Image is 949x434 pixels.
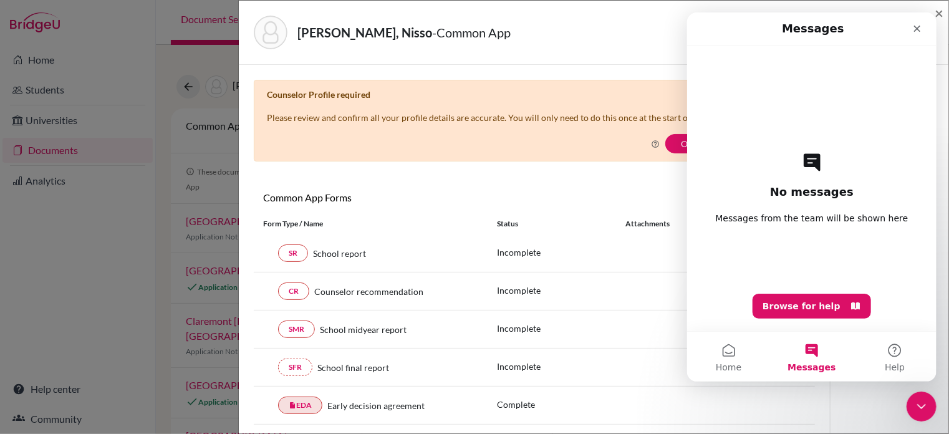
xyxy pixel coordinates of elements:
[497,398,625,411] p: Complete
[278,282,309,300] a: CR
[314,285,423,298] span: Counselor recommendation
[497,322,625,335] p: Incomplete
[327,399,425,412] span: Early decision agreement
[313,247,366,260] span: School report
[254,191,534,203] h6: Common App Forms
[665,134,802,153] button: Open Counselor Profilearrow_forward
[320,323,407,336] span: School midyear report
[497,360,625,373] p: Incomplete
[497,246,625,259] p: Incomplete
[625,218,703,229] div: Attachments
[289,402,296,409] i: insert_drive_file
[907,392,937,422] iframe: Intercom live chat
[687,12,937,382] iframe: Intercom live chat
[497,218,625,229] div: Status
[267,89,370,100] b: Counselor Profile required
[681,138,773,149] a: Open Counselor Profile
[297,25,432,40] strong: [PERSON_NAME], Nisso
[317,361,389,374] span: School final report
[254,218,488,229] div: Form Type / Name
[278,321,315,338] a: SMR
[935,4,943,22] span: ×
[432,25,511,40] span: - Common App
[278,244,308,262] a: SR
[497,284,625,297] p: Incomplete
[935,6,943,21] button: Close
[278,397,322,414] a: insert_drive_fileEDA
[278,359,312,376] a: SFR
[267,111,774,124] p: Please review and confirm all your profile details are accurate. You will only need to do this on...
